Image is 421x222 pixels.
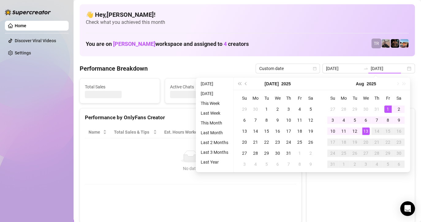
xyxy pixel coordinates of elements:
span: [PERSON_NAME] [113,41,155,47]
div: Est. Hours Worked [164,129,203,135]
h4: 👋 Hey, [PERSON_NAME] ! [86,10,409,19]
span: Active Chats [170,83,240,90]
span: Total Sales & Tips [114,129,152,135]
img: logo-BBDzfeDw.svg [5,9,51,15]
h4: Performance Breakdown [80,64,148,73]
th: Chat Conversion [249,126,296,138]
a: Discover Viral Videos [15,38,56,43]
input: End date [371,65,406,72]
span: Sales / Hour [215,129,241,135]
span: TR [374,40,379,47]
th: Name [85,126,110,138]
div: Sales by OnlyFans Creator [312,113,410,122]
span: Chat Conversion [253,129,288,135]
span: Name [89,129,102,135]
h1: You are on workspace and assigned to creators [86,41,249,47]
div: Performance by OnlyFans Creator [85,113,296,122]
span: Messages Sent [255,83,325,90]
span: Total Sales [85,83,155,90]
th: Total Sales & Tips [110,126,161,138]
span: calendar [313,67,317,70]
input: Start date [326,65,361,72]
div: Open Intercom Messenger [400,201,415,216]
span: 4 [224,41,227,47]
img: Trent [391,39,399,48]
img: LC [381,39,390,48]
div: No data [91,165,290,172]
span: swap-right [363,66,368,71]
a: Home [15,23,26,28]
th: Sales / Hour [211,126,249,138]
img: Zach [400,39,408,48]
span: to [363,66,368,71]
span: Custom date [259,64,316,73]
a: Settings [15,50,31,55]
span: Check what you achieved this month [86,19,409,26]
